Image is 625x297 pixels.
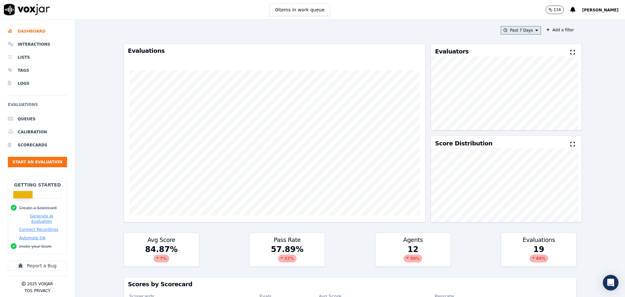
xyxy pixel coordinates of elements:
[501,26,541,35] button: Past 7 Days
[8,38,67,51] a: Interactions
[582,6,625,14] button: [PERSON_NAME]
[8,51,67,64] a: Lists
[380,237,447,243] h3: Agents
[404,255,422,262] div: 50 %
[546,6,564,14] button: 116
[250,244,325,266] div: 57.89 %
[544,26,576,34] button: Add a filter
[4,4,50,15] img: voxjar logo
[546,6,571,14] button: 116
[128,48,422,54] h3: Evaluations
[8,126,67,139] a: Calibration
[24,288,32,293] button: TOS
[278,255,297,262] div: 27 %
[554,7,561,12] p: 116
[8,157,67,167] button: Start an Evaluation
[34,288,50,293] button: Privacy
[8,101,67,112] h6: Evaluations
[254,237,321,243] h3: Pass Rate
[8,261,67,271] button: Report a Bug
[435,141,492,146] h3: Score Distribution
[530,255,548,262] div: 64 %
[14,182,61,188] h2: Getting Started
[603,275,618,290] div: Open Intercom Messenger
[582,8,618,12] span: [PERSON_NAME]
[154,255,169,262] div: 7 %
[128,237,195,243] h3: Avg Score
[8,77,67,90] a: Logs
[19,235,45,241] button: Automate QA
[8,25,67,38] a: Dashboard
[8,64,67,77] a: Tags
[128,281,572,287] h3: Scores by Scorecard
[27,281,53,287] p: 2025 Voxjar
[505,237,572,243] h3: Evaluations
[124,244,199,266] div: 84.87 %
[435,49,468,54] h3: Evaluators
[19,214,64,224] button: Generate AI Evaluation
[270,4,330,16] button: 0items in work queue
[19,227,58,232] button: Connect Recordings
[8,139,67,152] a: Scorecards
[376,244,451,266] div: 12
[501,244,576,266] div: 19
[19,244,51,249] button: Invite your team
[19,205,57,211] button: Create a Scorecard
[8,112,67,126] a: Queues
